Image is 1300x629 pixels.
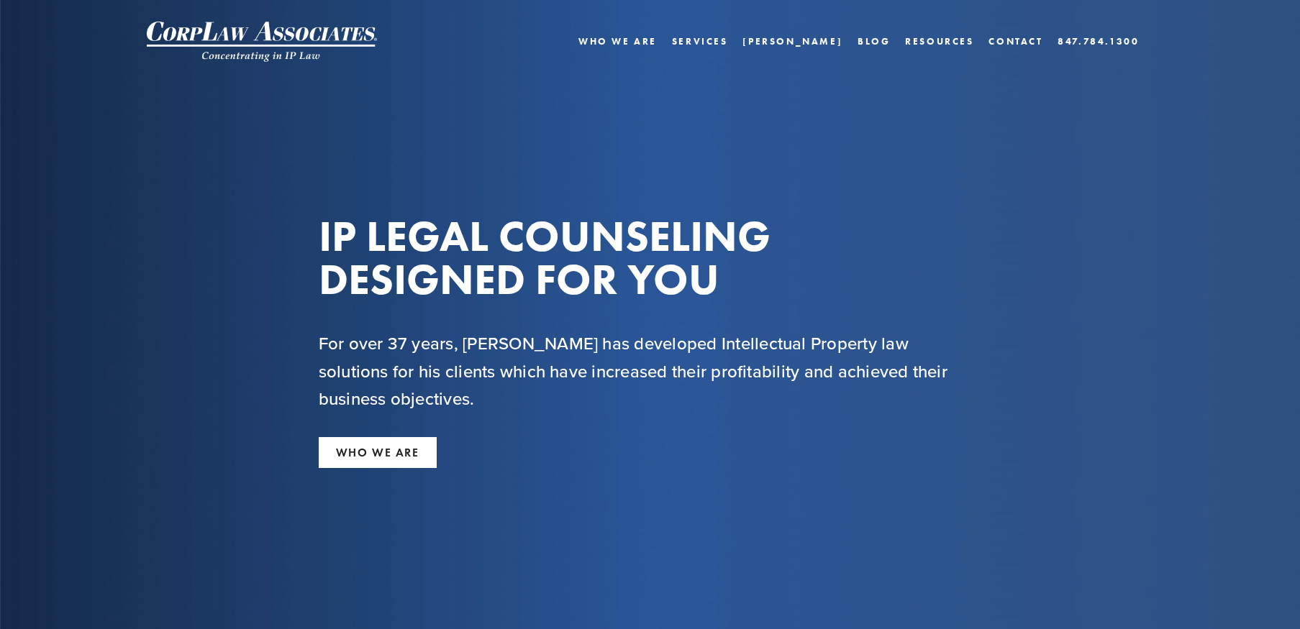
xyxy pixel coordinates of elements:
[319,214,982,300] h1: IP LEGAL COUNSELING DESIGNED FOR YOU
[578,31,657,52] a: Who We Are
[147,22,377,62] img: CorpLaw IP Law Firm
[858,31,890,52] a: Blog
[319,329,982,412] h2: For over 37 years, [PERSON_NAME] has developed Intellectual Property law solutions for his client...
[905,36,973,47] a: Resources
[1058,31,1139,52] a: 847.784.1300
[988,31,1042,52] a: Contact
[319,437,437,468] a: WHO WE ARE
[672,31,728,52] a: Services
[742,31,842,52] a: [PERSON_NAME]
